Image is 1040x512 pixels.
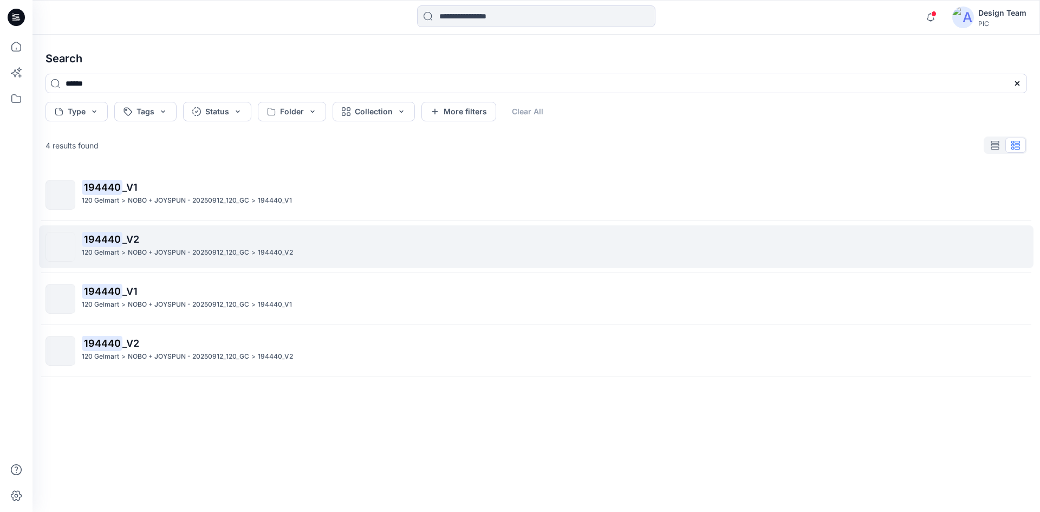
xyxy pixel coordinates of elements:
span: _V1 [122,286,138,297]
p: 120 Gelmart [82,195,119,206]
span: _V2 [122,234,139,245]
div: PIC [978,20,1026,28]
button: Tags [114,102,177,121]
h4: Search [37,43,1036,74]
p: NOBO + JOYSPUN - 20250912_120_GC [128,247,249,258]
p: 194440_V2 [258,351,293,362]
mark: 194440 [82,231,122,247]
p: > [121,247,126,258]
a: 194440_V2120 Gelmart>NOBO + JOYSPUN - 20250912_120_GC>194440_V2 [39,225,1033,268]
button: Status [183,102,251,121]
a: 194440_V2120 Gelmart>NOBO + JOYSPUN - 20250912_120_GC>194440_V2 [39,329,1033,372]
p: > [121,299,126,310]
button: Collection [333,102,415,121]
p: > [121,195,126,206]
img: avatar [952,7,974,28]
button: Type [45,102,108,121]
p: 120 Gelmart [82,351,119,362]
p: 120 Gelmart [82,247,119,258]
p: > [251,247,256,258]
p: NOBO + JOYSPUN - 20250912_120_GC [128,195,249,206]
p: > [251,351,256,362]
p: NOBO + JOYSPUN - 20250912_120_GC [128,351,249,362]
p: > [121,351,126,362]
p: > [251,299,256,310]
mark: 194440 [82,283,122,299]
mark: 194440 [82,335,122,351]
span: _V2 [122,338,139,349]
p: 120 Gelmart [82,299,119,310]
a: 194440_V1120 Gelmart>NOBO + JOYSPUN - 20250912_120_GC>194440_V1 [39,277,1033,320]
p: 194440_V2 [258,247,293,258]
p: 4 results found [45,140,99,151]
p: > [251,195,256,206]
a: 194440_V1120 Gelmart>NOBO + JOYSPUN - 20250912_120_GC>194440_V1 [39,173,1033,216]
button: More filters [421,102,496,121]
span: _V1 [122,182,138,193]
p: NOBO + JOYSPUN - 20250912_120_GC [128,299,249,310]
p: 194440_V1 [258,195,292,206]
div: Design Team [978,7,1026,20]
mark: 194440 [82,179,122,195]
button: Folder [258,102,326,121]
p: 194440_V1 [258,299,292,310]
